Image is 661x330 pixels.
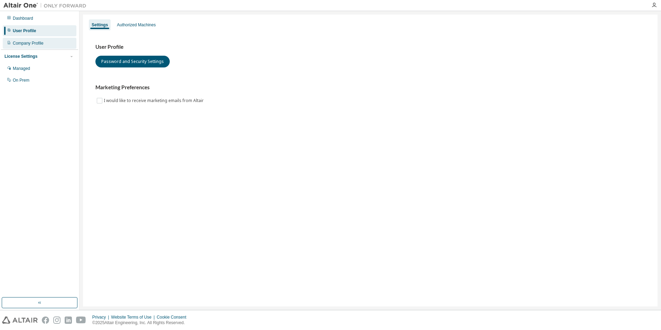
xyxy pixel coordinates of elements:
h3: Marketing Preferences [95,84,645,91]
h3: User Profile [95,44,645,51]
img: youtube.svg [76,317,86,324]
img: facebook.svg [42,317,49,324]
img: instagram.svg [53,317,60,324]
button: Password and Security Settings [95,56,170,67]
div: Settings [92,22,108,28]
p: © 2025 Altair Engineering, Inc. All Rights Reserved. [92,320,190,326]
div: Privacy [92,314,111,320]
div: On Prem [13,77,29,83]
div: User Profile [13,28,36,34]
div: Company Profile [13,40,44,46]
div: Dashboard [13,16,33,21]
div: Authorized Machines [117,22,156,28]
label: I would like to receive marketing emails from Altair [104,97,205,105]
img: linkedin.svg [65,317,72,324]
div: Cookie Consent [157,314,190,320]
img: Altair One [3,2,90,9]
img: altair_logo.svg [2,317,38,324]
div: License Settings [4,54,37,59]
div: Managed [13,66,30,71]
div: Website Terms of Use [111,314,157,320]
